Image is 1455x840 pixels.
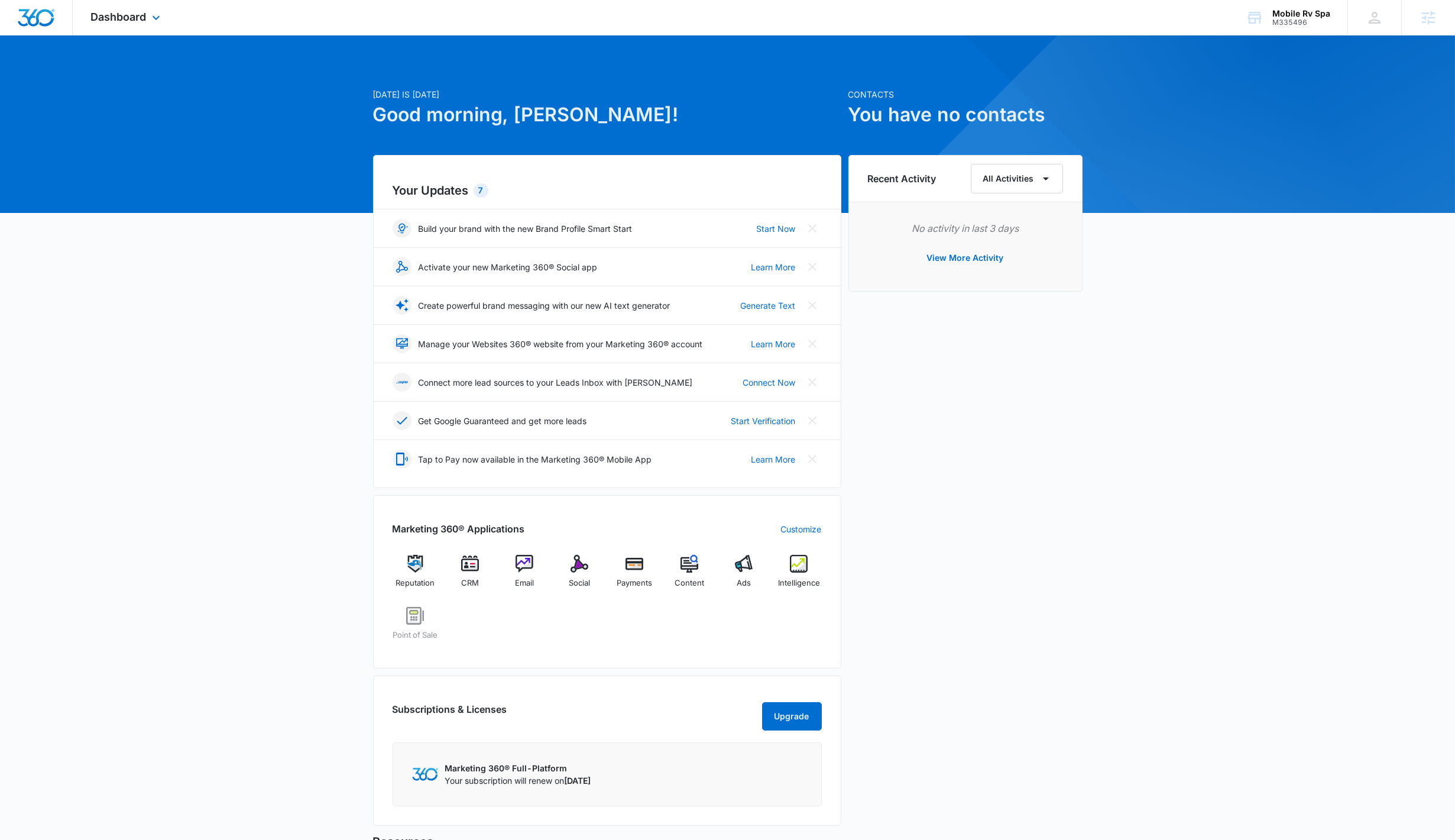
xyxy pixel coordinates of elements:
[393,629,438,641] span: Point of Sale
[569,577,590,589] span: Social
[474,183,488,198] div: 7
[412,768,438,780] img: Marketing 360 Logo
[373,101,841,129] h1: Good morning, [PERSON_NAME]!
[743,376,796,389] a: Connect Now
[393,555,438,597] a: Reputation
[971,164,1063,193] button: All Activities
[666,555,712,597] a: Content
[721,555,767,597] a: Ads
[565,776,591,786] span: [DATE]
[803,296,822,315] button: Close
[447,555,492,597] a: CRM
[741,299,796,312] a: Generate Text
[778,577,820,589] span: Intelligence
[868,172,936,186] h6: Recent Activity
[617,577,652,589] span: Payments
[612,555,657,597] a: Payments
[751,338,796,350] a: Learn More
[419,453,652,466] p: Tap to Pay now available in the Marketing 360® Mobile App
[803,334,822,353] button: Close
[419,222,633,235] p: Build your brand with the new Brand Profile Smart Start
[515,577,534,589] span: Email
[373,88,841,101] p: [DATE] is [DATE]
[803,450,822,469] button: Close
[445,774,591,787] p: Your subscription will renew on
[90,11,146,23] span: Dashboard
[557,555,602,597] a: Social
[419,376,693,389] p: Connect more lead sources to your Leads Inbox with [PERSON_NAME]
[751,453,796,466] a: Learn More
[803,257,822,276] button: Close
[848,88,1083,101] p: Contacts
[1272,9,1330,18] div: account name
[915,244,1016,272] button: View More Activity
[751,261,796,273] a: Learn More
[445,762,591,774] p: Marketing 360® Full-Platform
[393,182,822,199] h2: Your Updates
[419,415,587,427] p: Get Google Guaranteed and get more leads
[757,222,796,235] a: Start Now
[868,221,1063,235] p: No activity in last 3 days
[396,577,435,589] span: Reputation
[675,577,704,589] span: Content
[803,411,822,430] button: Close
[781,523,822,535] a: Customize
[419,299,670,312] p: Create powerful brand messaging with our new AI text generator
[1272,18,1330,27] div: account id
[803,373,822,392] button: Close
[393,702,507,726] h2: Subscriptions & Licenses
[393,522,525,536] h2: Marketing 360® Applications
[803,219,822,238] button: Close
[419,338,703,350] p: Manage your Websites 360® website from your Marketing 360® account
[731,415,796,427] a: Start Verification
[737,577,751,589] span: Ads
[419,261,598,273] p: Activate your new Marketing 360® Social app
[461,577,479,589] span: CRM
[502,555,547,597] a: Email
[762,702,822,731] button: Upgrade
[393,607,438,650] a: Point of Sale
[776,555,822,597] a: Intelligence
[848,101,1083,129] h1: You have no contacts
